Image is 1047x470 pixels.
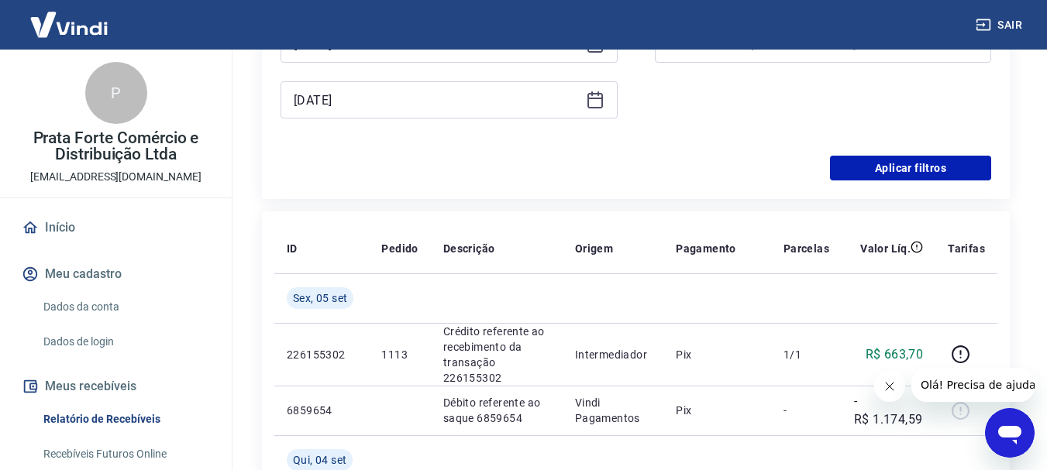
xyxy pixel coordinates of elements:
img: Vindi [19,1,119,48]
p: Pagamento [676,241,736,256]
p: Prata Forte Comércio e Distribuição Ltda [12,130,219,163]
p: Pix [676,347,759,362]
button: Meus recebíveis [19,369,213,403]
p: Parcelas [784,241,829,256]
p: R$ 663,70 [866,345,924,364]
p: ID [287,241,298,256]
button: Meu cadastro [19,257,213,291]
a: Recebíveis Futuros Online [37,438,213,470]
p: Valor Líq. [860,241,911,256]
iframe: Botão para abrir a janela de mensagens [985,408,1035,458]
p: Intermediador [575,347,651,362]
p: Tarifas [948,241,985,256]
span: Qui, 04 set [293,452,346,468]
input: Data final [294,88,580,111]
a: Dados de login [37,326,213,358]
p: Vindi Pagamentos [575,395,651,426]
a: Início [19,211,213,245]
p: 6859654 [287,403,356,418]
button: Sair [973,11,1028,39]
a: Dados da conta [37,291,213,323]
p: Crédito referente ao recebimento da transação 226155302 [443,324,550,386]
p: [EMAIL_ADDRESS][DOMAIN_NAME] [30,169,201,185]
iframe: Fechar mensagem [874,371,905,402]
div: P [85,62,147,124]
p: - [784,403,829,418]
button: Aplicar filtros [830,156,991,180]
a: Relatório de Recebíveis [37,403,213,435]
p: -R$ 1.174,59 [854,392,923,429]
iframe: Mensagem da empresa [911,368,1035,402]
p: Origem [575,241,613,256]
p: Pedido [381,241,418,256]
p: Débito referente ao saque 6859654 [443,395,550,426]
p: 226155302 [287,347,356,362]
p: Pix [676,403,759,418]
p: Descrição [443,241,495,256]
span: Sex, 05 set [293,290,347,306]
span: Olá! Precisa de ajuda? [9,11,130,23]
p: 1/1 [784,347,829,362]
p: 1113 [381,347,418,362]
